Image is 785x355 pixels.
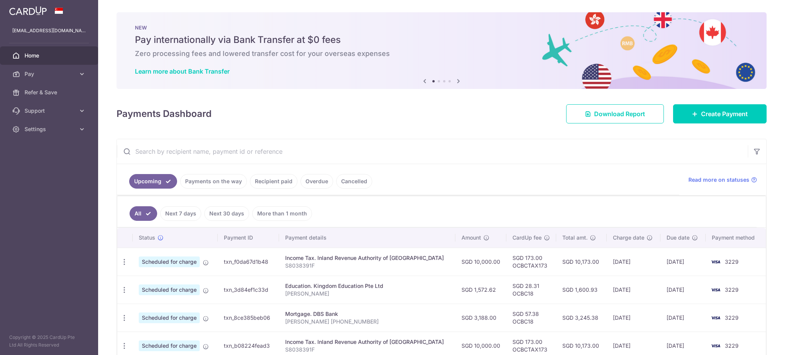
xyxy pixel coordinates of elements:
img: Bank transfer banner [117,12,767,89]
span: Create Payment [701,109,748,118]
a: Payments on the way [180,174,247,189]
a: Upcoming [129,174,177,189]
td: SGD 10,173.00 [556,248,607,276]
p: S8038391F [285,346,449,353]
h4: Payments Dashboard [117,107,212,121]
span: Support [25,107,75,115]
img: Bank Card [708,285,723,294]
span: 3229 [725,314,739,321]
p: NEW [135,25,748,31]
div: Education. Kingdom Education Pte Ltd [285,282,449,290]
td: txn_f0da67d1b48 [218,248,279,276]
a: Recipient paid [250,174,297,189]
td: [DATE] [607,276,660,304]
a: Download Report [566,104,664,123]
p: [EMAIL_ADDRESS][DOMAIN_NAME] [12,27,86,35]
img: CardUp [9,6,47,15]
span: Refer & Save [25,89,75,96]
div: Income Tax. Inland Revenue Authority of [GEOGRAPHIC_DATA] [285,338,449,346]
td: txn_3d84ef1c33d [218,276,279,304]
td: SGD 57.38 OCBC18 [506,304,556,332]
th: Payment ID [218,228,279,248]
img: Bank Card [708,313,723,322]
img: Bank Card [708,341,723,350]
a: Next 30 days [204,206,249,221]
a: Read more on statuses [688,176,757,184]
img: Bank Card [708,257,723,266]
a: Overdue [301,174,333,189]
th: Payment method [706,228,766,248]
p: [PERSON_NAME] [PHONE_NUMBER] [285,318,449,325]
span: Charge date [613,234,644,242]
td: [DATE] [607,304,660,332]
span: 3229 [725,342,739,349]
a: Create Payment [673,104,767,123]
td: [DATE] [607,248,660,276]
span: Scheduled for charge [139,312,200,323]
td: [DATE] [660,276,706,304]
span: Status [139,234,155,242]
span: Amount [461,234,481,242]
td: txn_8ce385beb06 [218,304,279,332]
td: [DATE] [660,248,706,276]
a: Next 7 days [160,206,201,221]
th: Payment details [279,228,455,248]
td: SGD 1,600.93 [556,276,607,304]
div: Mortgage. DBS Bank [285,310,449,318]
input: Search by recipient name, payment id or reference [117,139,748,164]
td: [DATE] [660,304,706,332]
span: Scheduled for charge [139,284,200,295]
td: SGD 3,245.38 [556,304,607,332]
p: S8038391F [285,262,449,270]
span: 3229 [725,258,739,265]
a: All [130,206,157,221]
td: SGD 28.31 OCBC18 [506,276,556,304]
span: Scheduled for charge [139,256,200,267]
td: SGD 10,000.00 [455,248,506,276]
td: SGD 1,572.62 [455,276,506,304]
a: More than 1 month [252,206,312,221]
span: 3229 [725,286,739,293]
h6: Zero processing fees and lowered transfer cost for your overseas expenses [135,49,748,58]
span: Read more on statuses [688,176,749,184]
p: [PERSON_NAME] [285,290,449,297]
span: Download Report [594,109,645,118]
div: Income Tax. Inland Revenue Authority of [GEOGRAPHIC_DATA] [285,254,449,262]
td: SGD 173.00 OCBCTAX173 [506,248,556,276]
span: Total amt. [562,234,588,242]
a: Learn more about Bank Transfer [135,67,230,75]
span: Scheduled for charge [139,340,200,351]
span: Pay [25,70,75,78]
span: Due date [667,234,690,242]
span: Settings [25,125,75,133]
h5: Pay internationally via Bank Transfer at $0 fees [135,34,748,46]
span: CardUp fee [512,234,542,242]
a: Cancelled [336,174,372,189]
span: Home [25,52,75,59]
td: SGD 3,188.00 [455,304,506,332]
